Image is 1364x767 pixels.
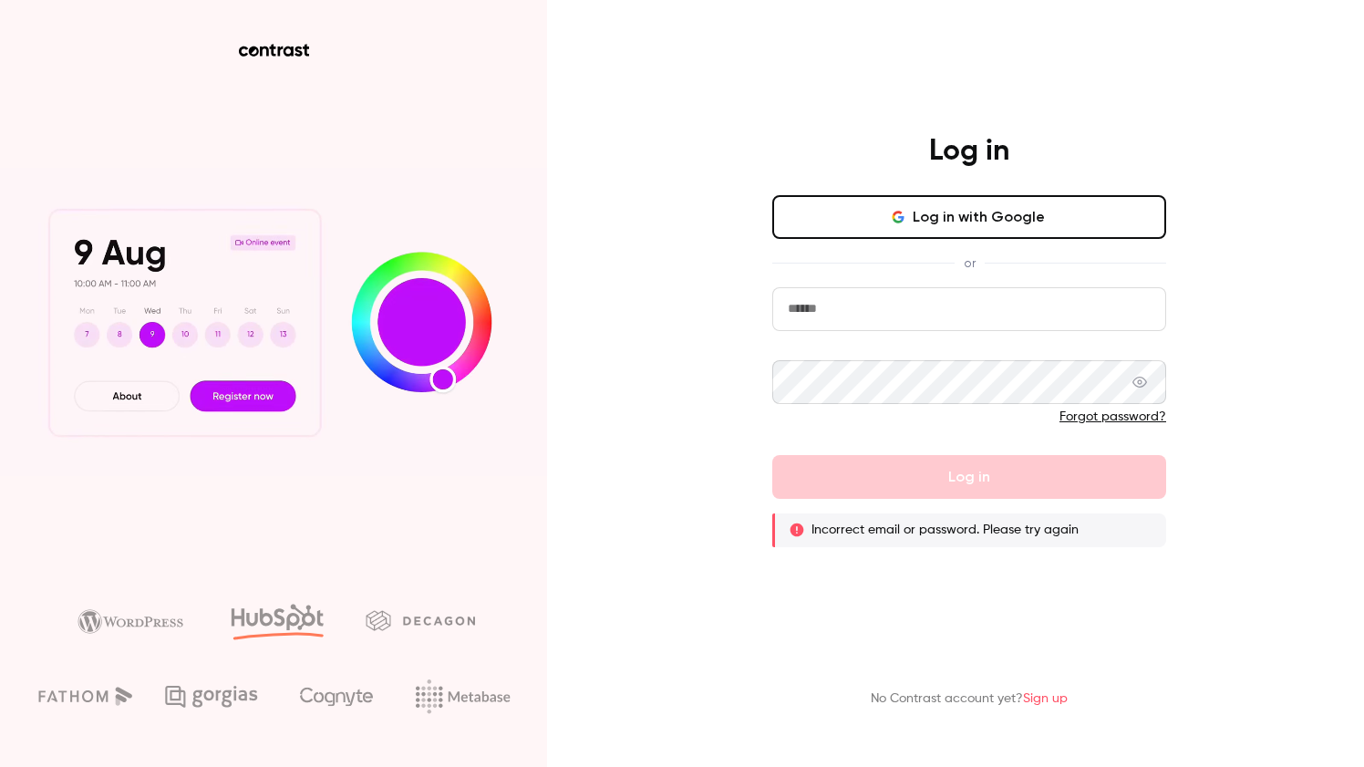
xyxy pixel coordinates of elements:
[772,195,1166,239] button: Log in with Google
[366,610,475,630] img: decagon
[955,254,985,273] span: or
[1023,692,1068,705] a: Sign up
[871,689,1068,709] p: No Contrast account yet?
[1059,410,1166,423] a: Forgot password?
[811,521,1079,539] p: Incorrect email or password. Please try again
[929,133,1009,170] h4: Log in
